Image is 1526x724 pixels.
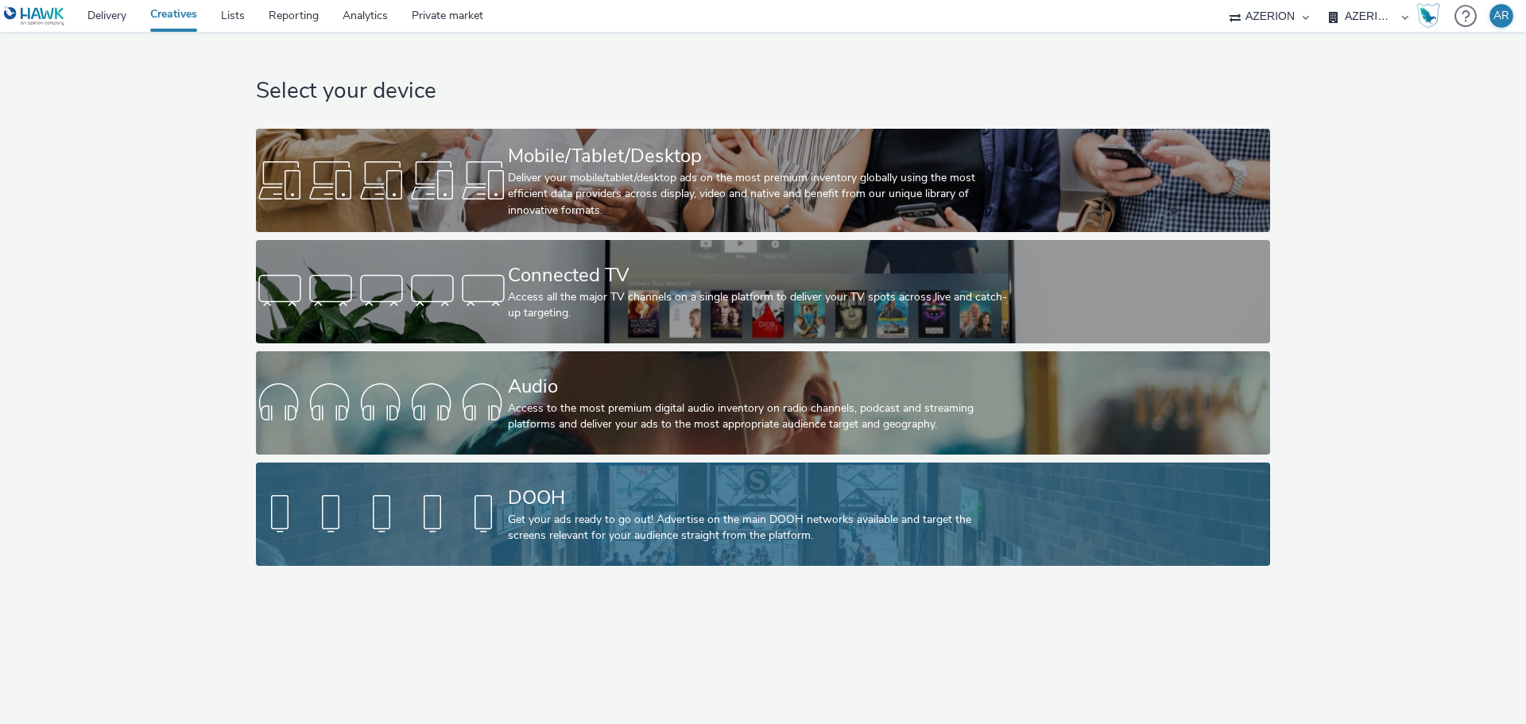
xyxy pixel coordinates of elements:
div: Deliver your mobile/tablet/desktop ads on the most premium inventory globally using the most effi... [508,170,1012,219]
img: undefined Logo [4,6,65,26]
div: Access to the most premium digital audio inventory on radio channels, podcast and streaming platf... [508,401,1012,433]
div: Mobile/Tablet/Desktop [508,142,1012,170]
a: Mobile/Tablet/DesktopDeliver your mobile/tablet/desktop ads on the most premium inventory globall... [256,129,1269,232]
a: Hawk Academy [1416,3,1447,29]
a: Connected TVAccess all the major TV channels on a single platform to deliver your TV spots across... [256,240,1269,343]
div: AR [1493,4,1509,28]
div: Get your ads ready to go out! Advertise on the main DOOH networks available and target the screen... [508,512,1012,544]
div: Connected TV [508,261,1012,289]
img: Hawk Academy [1416,3,1440,29]
div: Audio [508,373,1012,401]
h1: Select your device [256,76,1269,106]
a: DOOHGet your ads ready to go out! Advertise on the main DOOH networks available and target the sc... [256,463,1269,566]
div: Access all the major TV channels on a single platform to deliver your TV spots across live and ca... [508,289,1012,322]
a: AudioAccess to the most premium digital audio inventory on radio channels, podcast and streaming ... [256,351,1269,455]
div: DOOH [508,484,1012,512]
